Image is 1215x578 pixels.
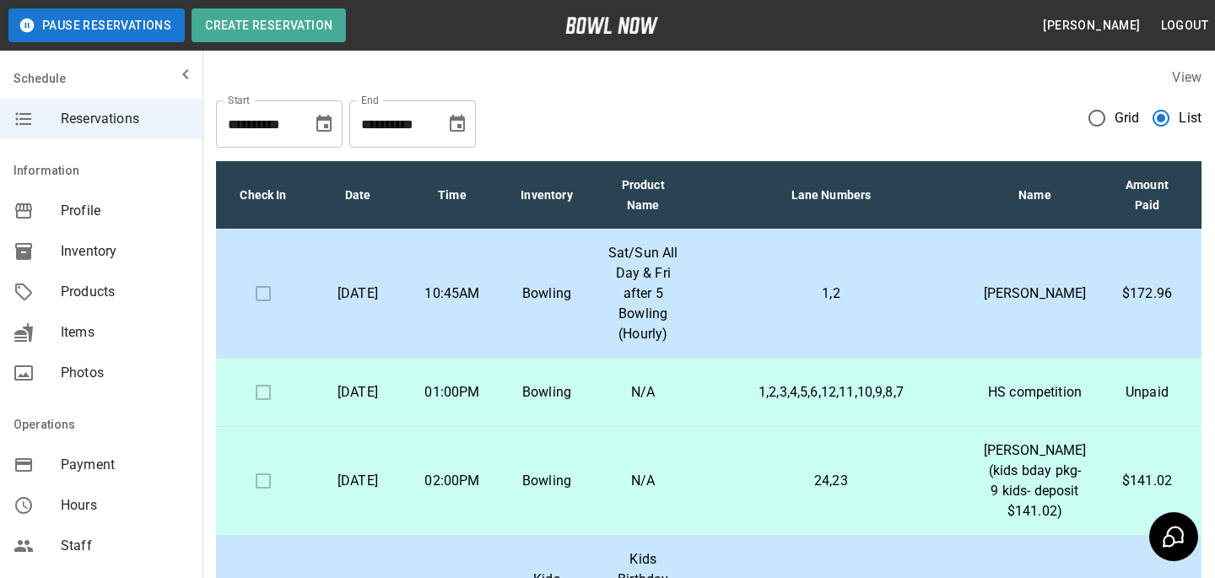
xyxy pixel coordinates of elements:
p: N/A [607,471,678,491]
p: 01:00PM [418,382,486,402]
th: Check In [216,161,310,230]
p: [DATE] [324,382,391,402]
th: Inventory [499,161,594,230]
span: Inventory [61,241,189,262]
span: Staff [61,536,189,556]
span: Products [61,282,189,302]
button: Logout [1154,10,1215,41]
button: Create Reservation [192,8,346,42]
th: Time [405,161,499,230]
p: $172.96 [1113,284,1180,304]
p: [PERSON_NAME] (kids bday pkg- 9 kids- deposit $141.02) [984,440,1087,521]
span: Items [61,322,189,343]
p: Bowling [513,471,580,491]
p: Bowling [513,284,580,304]
p: $141.02 [1113,471,1180,491]
span: Grid [1115,108,1140,128]
p: 02:00PM [418,471,486,491]
span: Payment [61,455,189,475]
button: Pause Reservations [8,8,185,42]
p: [DATE] [324,471,391,491]
p: Unpaid [1113,382,1180,402]
p: [DATE] [324,284,391,304]
p: 1,2 [705,284,956,304]
label: View [1172,69,1201,85]
p: HS competition [984,382,1087,402]
span: Profile [61,201,189,221]
p: Sat/Sun All Day & Fri after 5 Bowling (Hourly) [607,243,678,344]
span: Photos [61,363,189,383]
th: Lane Numbers [692,161,969,230]
button: Choose date, selected date is Oct 26, 2025 [440,107,474,141]
span: Hours [61,495,189,516]
p: 1,2,3,4,5,6,12,11,10,9,8,7 [705,382,956,402]
button: Choose date, selected date is Oct 25, 2025 [307,107,341,141]
img: logo [565,17,658,34]
p: [PERSON_NAME] [984,284,1087,304]
p: N/A [607,382,678,402]
span: List [1179,108,1201,128]
p: Bowling [513,382,580,402]
th: Amount Paid [1099,161,1194,230]
span: Reservations [61,109,189,129]
th: Product Name [594,161,692,230]
th: Name [970,161,1100,230]
th: Date [310,161,405,230]
button: [PERSON_NAME] [1036,10,1147,41]
p: 24,23 [705,471,956,491]
p: 10:45AM [418,284,486,304]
